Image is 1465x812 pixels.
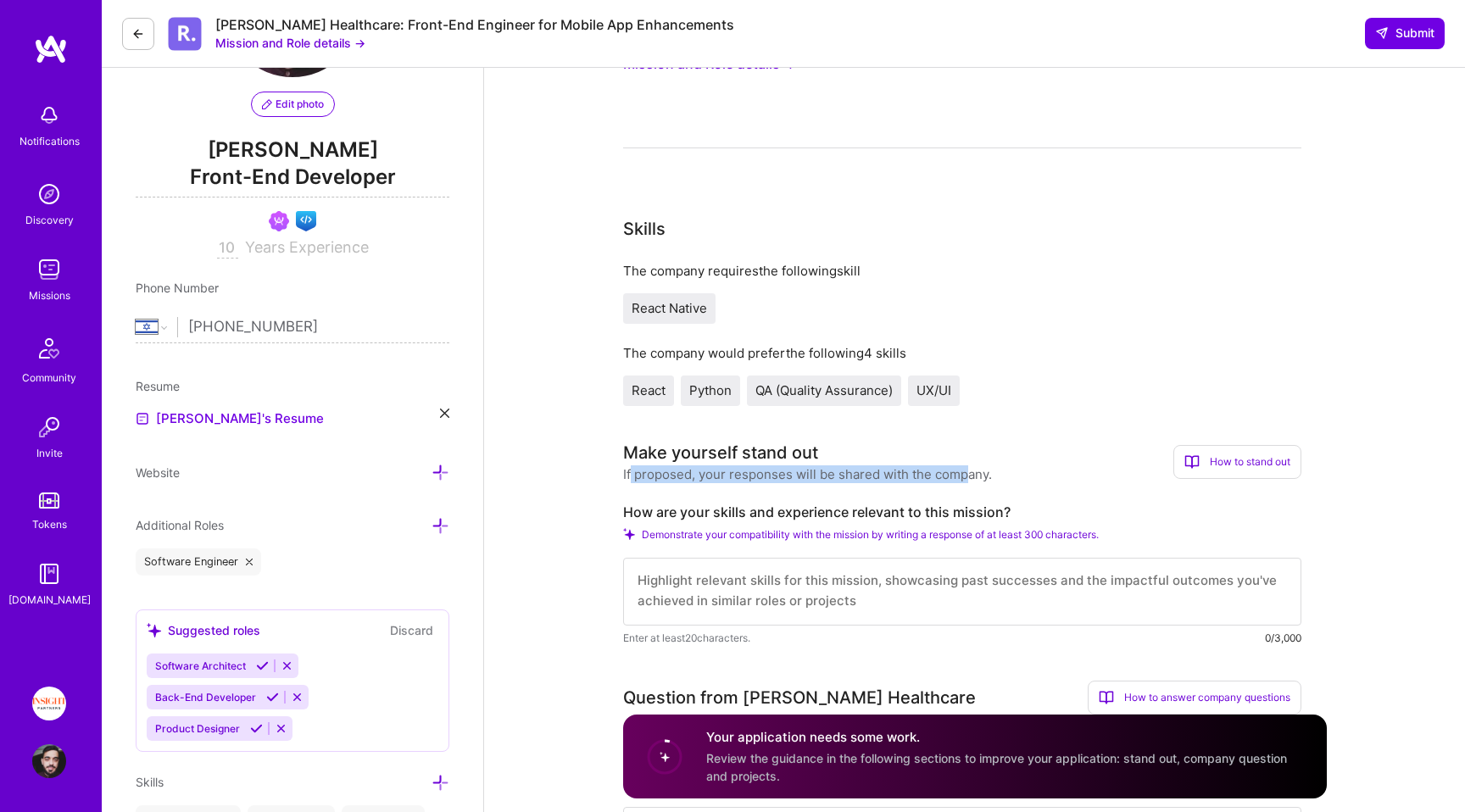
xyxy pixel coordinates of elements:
i: icon LeftArrowDark [131,27,145,41]
i: Reject [275,722,287,735]
button: Discard [385,620,438,640]
img: Resume [136,412,149,425]
div: The company would prefer the following 4 skills [623,344,1301,362]
div: Notifications [19,132,80,150]
i: icon SuggestedTeams [147,623,161,637]
div: 0/3,000 [1265,629,1301,647]
div: Make yourself stand out [623,440,818,465]
div: Invite [36,444,63,462]
img: guide book [32,557,66,591]
div: [DOMAIN_NAME] [8,591,91,609]
i: icon BookOpen [1184,454,1200,470]
input: XX [217,238,238,259]
i: Accept [256,659,269,672]
div: The company requires the following skill [623,262,1301,280]
button: Edit photo [251,92,335,117]
span: Submit [1375,25,1434,42]
span: React Native [632,300,707,316]
i: icon PencilPurple [262,99,272,109]
div: Question from [PERSON_NAME] Healthcare [623,685,976,710]
span: Skills [136,775,164,789]
div: Skills [623,216,666,242]
a: [PERSON_NAME]'s Resume [136,409,324,429]
img: teamwork [32,253,66,286]
div: [PERSON_NAME] Healthcare: Front-End Engineer for Mobile App Enhancements [215,16,734,34]
span: Edit photo [262,97,324,112]
label: How are your skills and experience relevant to this mission? [623,503,1301,521]
div: How to answer company questions [1088,681,1301,715]
button: Submit [1365,18,1445,48]
span: Enter at least 20 characters. [623,629,750,647]
input: +1 (000) 000-0000 [188,303,449,352]
i: Accept [266,691,279,704]
span: Review the guidance in the following sections to improve your application: stand out, company que... [706,751,1287,783]
span: Demonstrate your compatibility with the mission by writing a response of at least 300 characters. [642,528,1099,541]
i: Reject [281,659,293,672]
i: icon Close [246,559,253,565]
a: User Avatar [28,744,70,778]
img: tokens [39,492,59,509]
div: How to stand out [1173,445,1301,479]
span: Resume [136,379,180,393]
span: Product Designer [155,722,240,735]
span: React [632,382,666,398]
img: Community [29,328,70,369]
img: Insight Partners: Data & AI - Sourcing [32,687,66,720]
span: Python [689,382,732,398]
button: Mission and Role details → [215,34,365,52]
i: Check [623,528,635,540]
span: Additional Roles [136,518,224,532]
img: discovery [32,177,66,211]
img: Been on Mission [269,211,289,231]
div: Discovery [25,211,74,229]
img: Front-end guild [296,211,316,231]
h4: Your application needs some work. [706,728,1306,746]
span: Back-End Developer [155,691,256,704]
img: User Avatar [32,744,66,778]
span: QA (Quality Assurance) [755,382,893,398]
div: Missions [29,286,70,304]
span: Website [136,465,180,480]
i: icon BookOpen [1099,690,1114,705]
i: Reject [291,691,304,704]
span: Front-End Developer [136,163,449,197]
div: Community [22,369,76,387]
span: Years Experience [245,238,369,256]
span: Software Architect [155,659,246,672]
img: Company Logo [168,17,202,51]
img: Invite [32,410,66,444]
span: Phone Number [136,281,219,295]
i: icon Close [440,409,449,418]
img: logo [34,34,68,64]
div: Suggested roles [147,621,260,639]
a: Insight Partners: Data & AI - Sourcing [28,687,70,720]
div: Software Engineer [136,548,261,576]
img: bell [32,98,66,132]
div: Tokens [32,515,67,533]
i: icon SendLight [1375,26,1389,40]
span: [PERSON_NAME] [136,137,449,163]
span: UX/UI [916,382,951,398]
div: If proposed, your responses will be shared with the company. [623,465,992,483]
i: Accept [250,722,263,735]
